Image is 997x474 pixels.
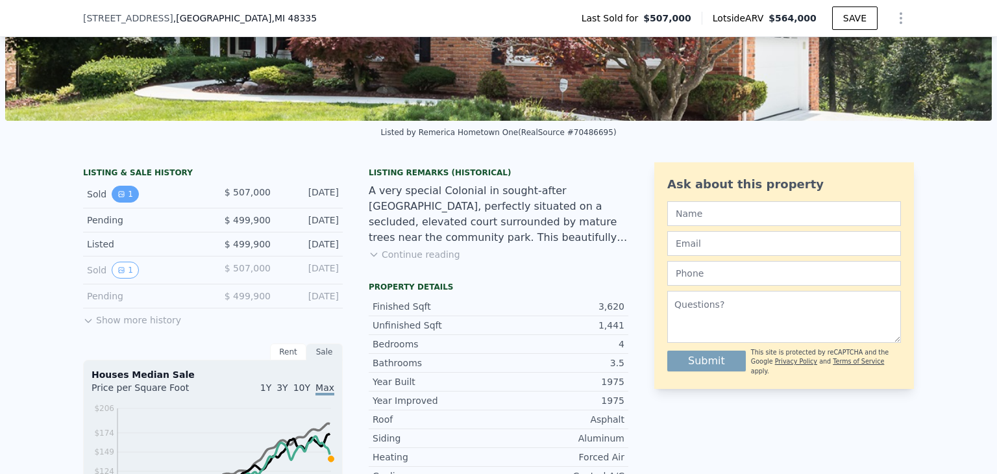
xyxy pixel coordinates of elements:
[643,12,691,25] span: $507,000
[87,186,203,203] div: Sold
[270,343,306,360] div: Rent
[225,215,271,225] span: $ 499,900
[83,168,343,181] div: LISTING & SALE HISTORY
[315,382,334,395] span: Max
[225,291,271,301] span: $ 499,900
[271,13,317,23] span: , MI 48335
[369,183,628,245] div: A very special Colonial in sought-after [GEOGRAPHIC_DATA], perfectly situated on a secluded, elev...
[498,356,624,369] div: 3.5
[87,214,203,227] div: Pending
[87,290,203,303] div: Pending
[373,394,498,407] div: Year Improved
[92,381,213,402] div: Price per Square Foot
[112,262,139,279] button: View historical data
[306,343,343,360] div: Sale
[667,201,901,226] input: Name
[498,338,624,351] div: 4
[769,13,817,23] span: $564,000
[225,263,271,273] span: $ 507,000
[225,239,271,249] span: $ 499,900
[173,12,317,25] span: , [GEOGRAPHIC_DATA]
[281,214,339,227] div: [DATE]
[667,175,901,193] div: Ask about this property
[87,238,203,251] div: Listed
[373,300,498,313] div: Finished Sqft
[281,238,339,251] div: [DATE]
[369,248,460,261] button: Continue reading
[373,319,498,332] div: Unfinished Sqft
[369,168,628,178] div: Listing Remarks (Historical)
[369,282,628,292] div: Property details
[281,290,339,303] div: [DATE]
[277,382,288,393] span: 3Y
[281,186,339,203] div: [DATE]
[373,338,498,351] div: Bedrooms
[281,262,339,279] div: [DATE]
[94,429,114,438] tspan: $174
[667,261,901,286] input: Phone
[94,447,114,456] tspan: $149
[713,12,769,25] span: Lotside ARV
[582,12,644,25] span: Last Sold for
[498,413,624,426] div: Asphalt
[833,358,884,365] a: Terms of Service
[83,308,181,327] button: Show more history
[498,319,624,332] div: 1,441
[87,262,203,279] div: Sold
[225,187,271,197] span: $ 507,000
[373,451,498,464] div: Heating
[92,368,334,381] div: Houses Median Sale
[293,382,310,393] span: 10Y
[498,300,624,313] div: 3,620
[498,451,624,464] div: Forced Air
[888,5,914,31] button: Show Options
[667,351,746,371] button: Submit
[373,413,498,426] div: Roof
[373,375,498,388] div: Year Built
[498,394,624,407] div: 1975
[751,348,901,376] div: This site is protected by reCAPTCHA and the Google and apply.
[498,375,624,388] div: 1975
[832,6,878,30] button: SAVE
[112,186,139,203] button: View historical data
[260,382,271,393] span: 1Y
[83,12,173,25] span: [STREET_ADDRESS]
[94,404,114,413] tspan: $206
[380,128,616,137] div: Listed by Remerica Hometown One (RealSource #70486695)
[667,231,901,256] input: Email
[775,358,817,365] a: Privacy Policy
[373,432,498,445] div: Siding
[498,432,624,445] div: Aluminum
[373,356,498,369] div: Bathrooms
